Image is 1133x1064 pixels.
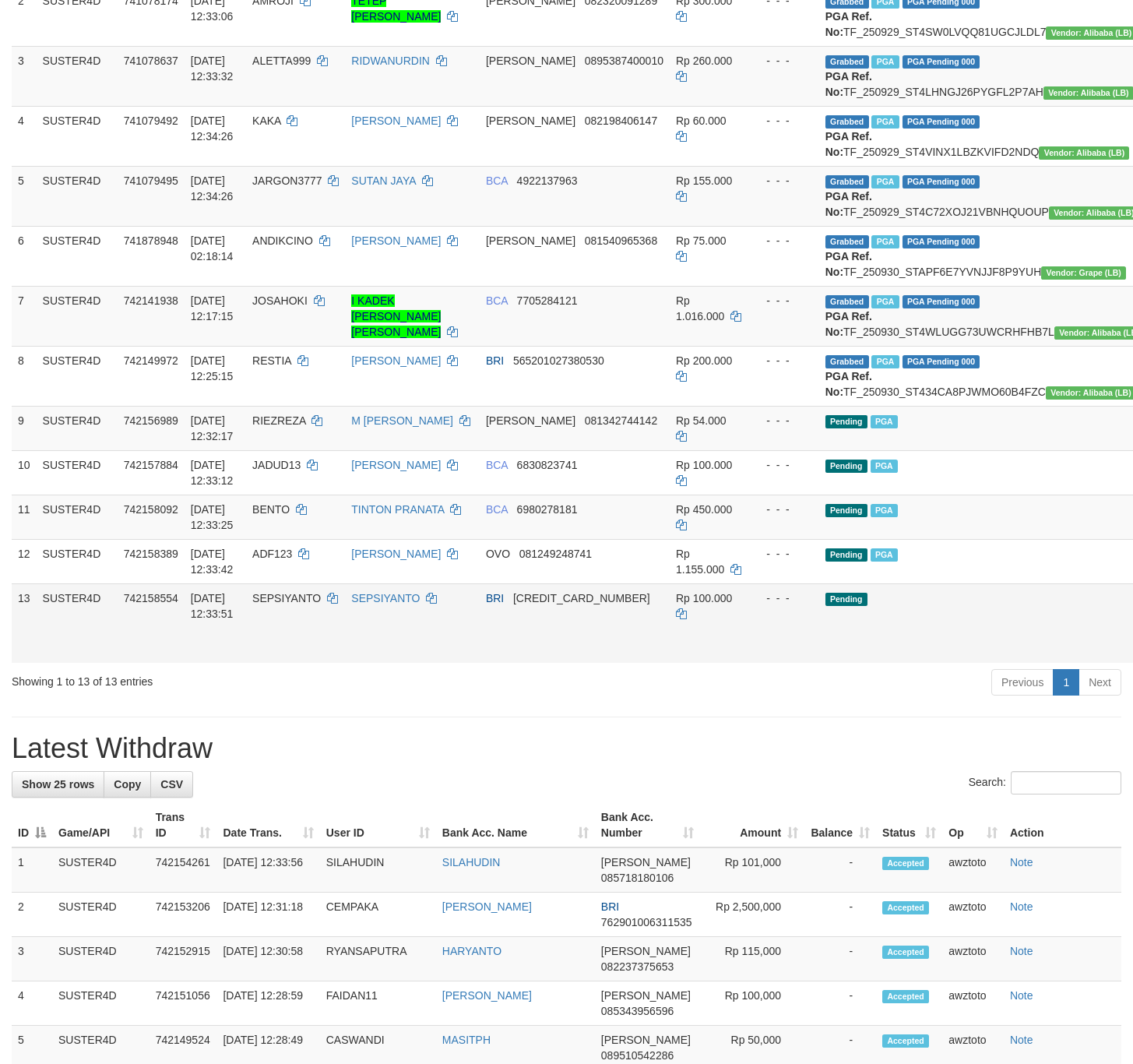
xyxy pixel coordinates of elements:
[804,803,876,847] th: Balance: activate to sort column ascending
[825,593,867,606] span: Pending
[903,115,980,129] span: PGA Pending
[486,414,575,427] span: [PERSON_NAME]
[700,893,804,937] td: Rp 2,500,000
[12,668,460,689] div: Showing 1 to 13 of 13 entries
[216,981,319,1026] td: [DATE] 12:28:59
[124,55,178,67] span: 741078637
[191,548,234,576] span: [DATE] 12:33:42
[52,847,150,893] td: SUSTER4D
[517,174,578,187] span: Copy 4922137963 to clipboard
[871,460,898,473] span: Marked by awztoto
[486,55,575,67] span: [PERSON_NAME]
[486,354,504,367] span: BRI
[991,669,1054,696] a: Previous
[903,55,980,69] span: PGA Pending
[351,354,441,367] a: [PERSON_NAME]
[216,847,319,893] td: [DATE] 12:33:56
[442,945,501,957] a: HARYANTO
[601,989,691,1002] span: [PERSON_NAME]
[676,592,732,604] span: Rp 100.000
[320,893,436,937] td: CEMPAKA
[351,294,441,338] a: I KADEK [PERSON_NAME] [PERSON_NAME]
[436,803,595,847] th: Bank Acc. Name: activate to sort column ascending
[351,548,441,560] a: [PERSON_NAME]
[351,234,441,247] a: [PERSON_NAME]
[124,503,178,516] span: 742158092
[124,592,178,604] span: 742158554
[1053,669,1079,696] a: 1
[12,346,37,406] td: 8
[104,771,151,798] a: Copy
[601,945,691,957] span: [PERSON_NAME]
[601,872,674,884] span: Copy 085718180106 to clipboard
[12,226,37,286] td: 6
[252,174,322,187] span: JARGON3777
[882,990,929,1003] span: Accepted
[676,414,727,427] span: Rp 54.000
[601,1049,674,1062] span: Copy 089510542286 to clipboard
[150,803,217,847] th: Trans ID: activate to sort column ascending
[320,937,436,981] td: RYANSAPUTRA
[124,294,178,307] span: 742141938
[676,174,732,187] span: Rp 155.000
[191,55,234,83] span: [DATE] 12:33:32
[601,900,619,913] span: BRI
[1010,945,1033,957] a: Note
[37,450,118,495] td: SUSTER4D
[12,450,37,495] td: 10
[12,733,1121,764] h1: Latest Withdraw
[12,286,37,346] td: 7
[882,901,929,914] span: Accepted
[601,916,692,928] span: Copy 762901006311535 to clipboard
[519,548,592,560] span: Copy 081249248741 to clipboard
[825,190,872,218] b: PGA Ref. No:
[825,175,869,188] span: Grabbed
[320,981,436,1026] td: FAIDAN11
[825,370,872,398] b: PGA Ref. No:
[1011,771,1121,794] input: Search:
[700,803,804,847] th: Amount: activate to sort column ascending
[124,115,178,127] span: 741079492
[1078,669,1121,696] a: Next
[585,115,657,127] span: Copy 082198406147 to clipboard
[825,415,867,428] span: Pending
[882,857,929,870] span: Accepted
[486,115,575,127] span: [PERSON_NAME]
[150,771,193,798] a: CSV
[700,847,804,893] td: Rp 101,000
[150,847,217,893] td: 742154261
[12,106,37,166] td: 4
[12,406,37,450] td: 9
[124,548,178,560] span: 742158389
[871,55,899,69] span: Marked by awztoto
[37,286,118,346] td: SUSTER4D
[37,46,118,106] td: SUSTER4D
[486,548,510,560] span: OVO
[1010,856,1033,868] a: Note
[942,937,1004,981] td: awztoto
[513,592,650,604] span: Copy 302901078173535 to clipboard
[124,234,178,247] span: 741878948
[351,115,441,127] a: [PERSON_NAME]
[754,590,813,606] div: - - -
[754,53,813,69] div: - - -
[871,355,899,368] span: Marked by awztoto
[903,295,980,308] span: PGA Pending
[160,778,183,791] span: CSV
[12,803,52,847] th: ID: activate to sort column descending
[351,503,444,516] a: TINTON PRANATA
[517,503,578,516] span: Copy 6980278181 to clipboard
[351,55,430,67] a: RIDWANURDIN
[37,406,118,450] td: SUSTER4D
[676,234,727,247] span: Rp 75.000
[252,459,301,471] span: JADUD13
[191,459,234,487] span: [DATE] 12:33:12
[585,55,663,67] span: Copy 0895387400010 to clipboard
[150,981,217,1026] td: 742151056
[676,115,727,127] span: Rp 60.000
[351,174,415,187] a: SUTAN JAYA
[52,981,150,1026] td: SUSTER4D
[191,294,234,322] span: [DATE] 12:17:15
[1039,146,1129,160] span: Vendor URL: https://dashboard.q2checkout.com/secure
[191,115,234,143] span: [DATE] 12:34:26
